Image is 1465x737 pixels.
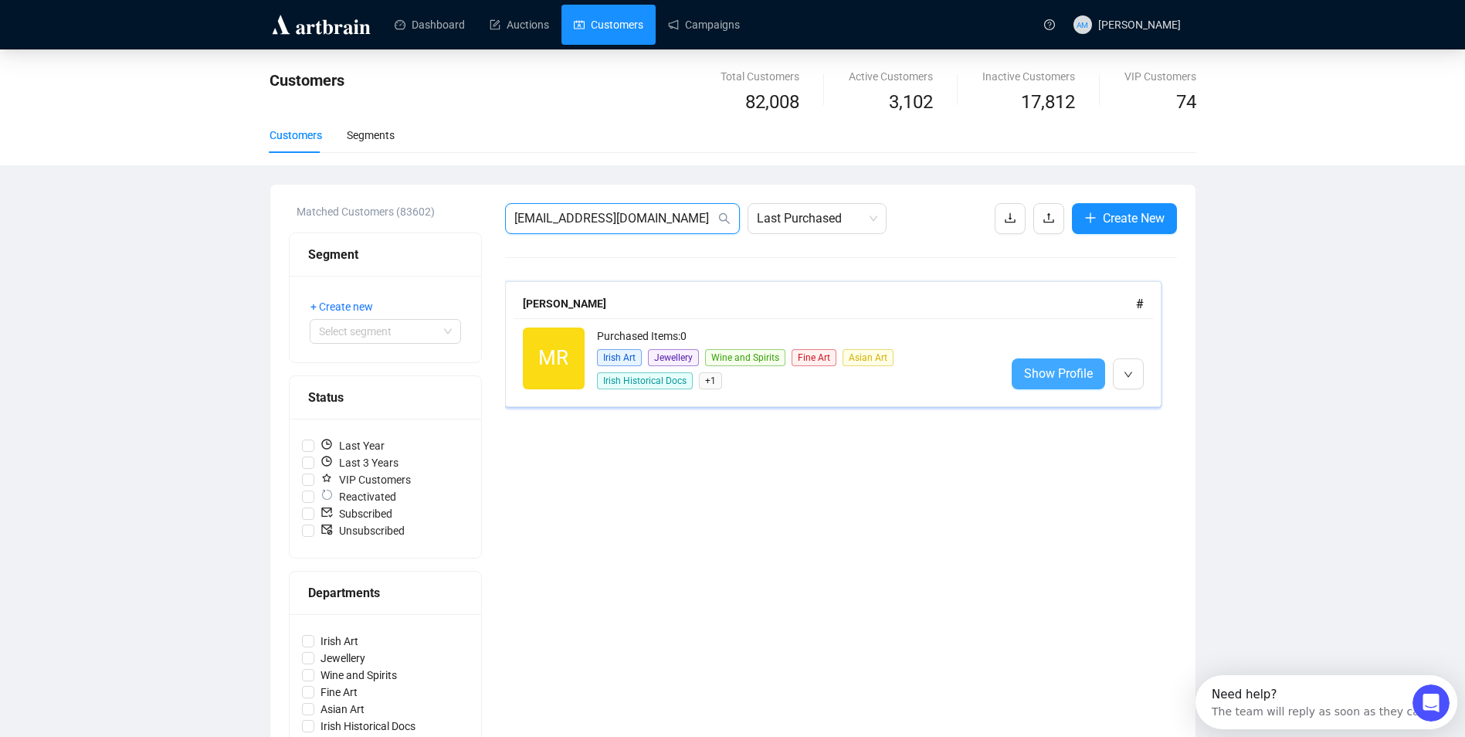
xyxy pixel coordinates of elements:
[314,633,365,650] span: Irish Art
[648,349,699,366] span: Jewellery
[1124,68,1196,85] div: VIP Customers
[1072,203,1177,234] button: Create New
[843,349,894,366] span: Asian Art
[308,245,463,264] div: Segment
[314,505,398,522] span: Subscribed
[721,68,799,85] div: Total Customers
[395,5,465,45] a: Dashboard
[314,454,405,471] span: Last 3 Years
[270,127,322,144] div: Customers
[597,328,993,347] div: Purchased Items: 0
[270,71,344,90] span: Customers
[1103,209,1165,228] span: Create New
[1098,19,1181,31] span: [PERSON_NAME]
[270,12,373,37] img: logo
[16,25,231,42] div: The team will reply as soon as they can
[514,209,715,228] input: Search Customer...
[718,212,731,225] span: search
[1124,370,1133,379] span: down
[308,583,463,603] div: Departments
[314,667,403,684] span: Wine and Spirits
[1004,212,1016,224] span: download
[757,204,877,233] span: Last Purchased
[574,5,643,45] a: Customers
[1043,212,1055,224] span: upload
[490,5,549,45] a: Auctions
[314,437,391,454] span: Last Year
[297,203,482,220] div: Matched Customers (83602)
[314,650,371,667] span: Jewellery
[745,88,799,117] span: 82,008
[314,701,371,718] span: Asian Art
[982,68,1075,85] div: Inactive Customers
[1044,19,1055,30] span: question-circle
[1136,297,1144,311] span: #
[699,372,722,389] span: + 1
[1412,684,1450,722] iframe: Intercom live chat
[314,471,417,488] span: VIP Customers
[308,388,463,407] div: Status
[1077,18,1088,30] span: AM
[1012,358,1105,389] a: Show Profile
[314,718,422,735] span: Irish Historical Docs
[538,342,568,374] span: MR
[1084,212,1097,224] span: plus
[849,68,933,85] div: Active Customers
[310,298,373,315] span: + Create new
[705,349,785,366] span: Wine and Spirits
[792,349,836,366] span: Fine Art
[16,13,231,25] div: Need help?
[597,349,642,366] span: Irish Art
[505,281,1177,407] a: [PERSON_NAME]#MRPurchased Items:0Irish ArtJewelleryWine and SpiritsFine ArtAsian ArtIrish Histori...
[314,684,364,701] span: Fine Art
[1021,88,1075,117] span: 17,812
[310,294,385,319] button: + Create new
[889,88,933,117] span: 3,102
[347,127,395,144] div: Segments
[314,488,402,505] span: Reactivated
[6,6,276,49] div: Open Intercom Messenger
[668,5,740,45] a: Campaigns
[1024,364,1093,383] span: Show Profile
[597,372,693,389] span: Irish Historical Docs
[1195,675,1457,729] iframe: Intercom live chat discovery launcher
[1176,91,1196,113] span: 74
[523,295,1136,312] div: [PERSON_NAME]
[314,522,411,539] span: Unsubscribed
